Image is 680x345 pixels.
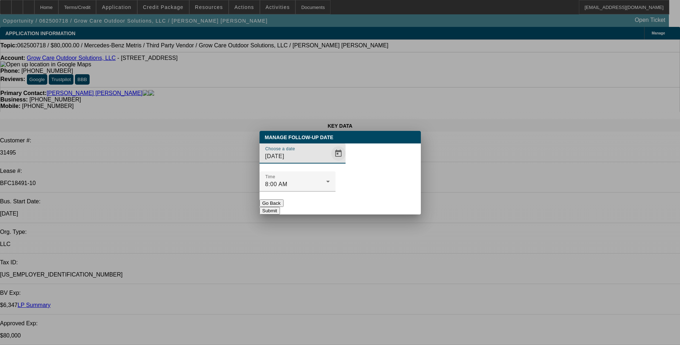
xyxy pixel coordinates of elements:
button: Open calendar [331,146,346,161]
mat-label: Time [265,174,275,179]
mat-label: Choose a date [265,146,295,151]
button: Go Back [260,199,284,207]
span: 8:00 AM [265,181,287,187]
span: Manage Follow-Up Date [265,134,333,140]
button: Submit [260,207,280,214]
